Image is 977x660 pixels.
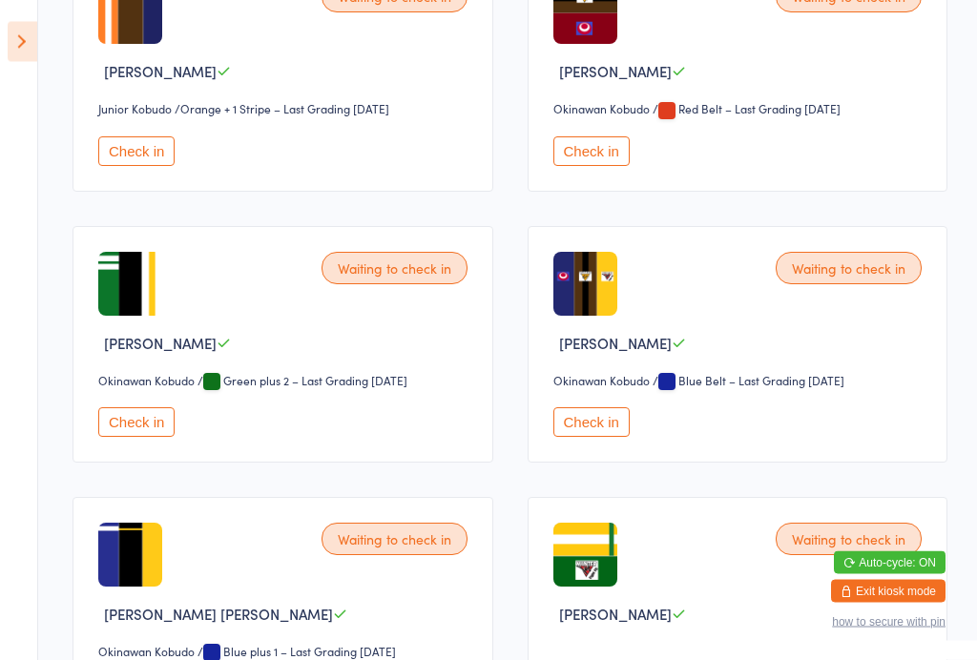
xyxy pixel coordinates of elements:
[553,101,650,117] div: Okinawan Kobudo
[98,137,175,167] button: Check in
[559,334,672,354] span: [PERSON_NAME]
[553,524,617,588] img: image1756188728.png
[653,373,844,389] span: / Blue Belt – Last Grading [DATE]
[104,605,333,625] span: [PERSON_NAME] [PERSON_NAME]
[559,62,672,82] span: [PERSON_NAME]
[98,524,162,588] img: image1756267872.png
[104,62,217,82] span: [PERSON_NAME]
[553,253,617,317] img: image1756265208.png
[831,580,946,603] button: Exit kiosk mode
[197,644,396,660] span: / Blue plus 1 – Last Grading [DATE]
[98,253,162,317] img: image1755591273.png
[776,524,922,556] div: Waiting to check in
[98,644,195,660] div: Okinawan Kobudo
[553,408,630,438] button: Check in
[197,373,407,389] span: / Green plus 2 – Last Grading [DATE]
[832,615,946,629] button: how to secure with pin
[559,605,672,625] span: [PERSON_NAME]
[776,253,922,285] div: Waiting to check in
[553,137,630,167] button: Check in
[653,101,841,117] span: / Red Belt – Last Grading [DATE]
[322,253,468,285] div: Waiting to check in
[98,408,175,438] button: Check in
[175,101,389,117] span: / Orange + 1 Stripe – Last Grading [DATE]
[104,334,217,354] span: [PERSON_NAME]
[322,524,468,556] div: Waiting to check in
[98,101,172,117] div: Junior Kobudo
[834,551,946,574] button: Auto-cycle: ON
[553,373,650,389] div: Okinawan Kobudo
[98,373,195,389] div: Okinawan Kobudo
